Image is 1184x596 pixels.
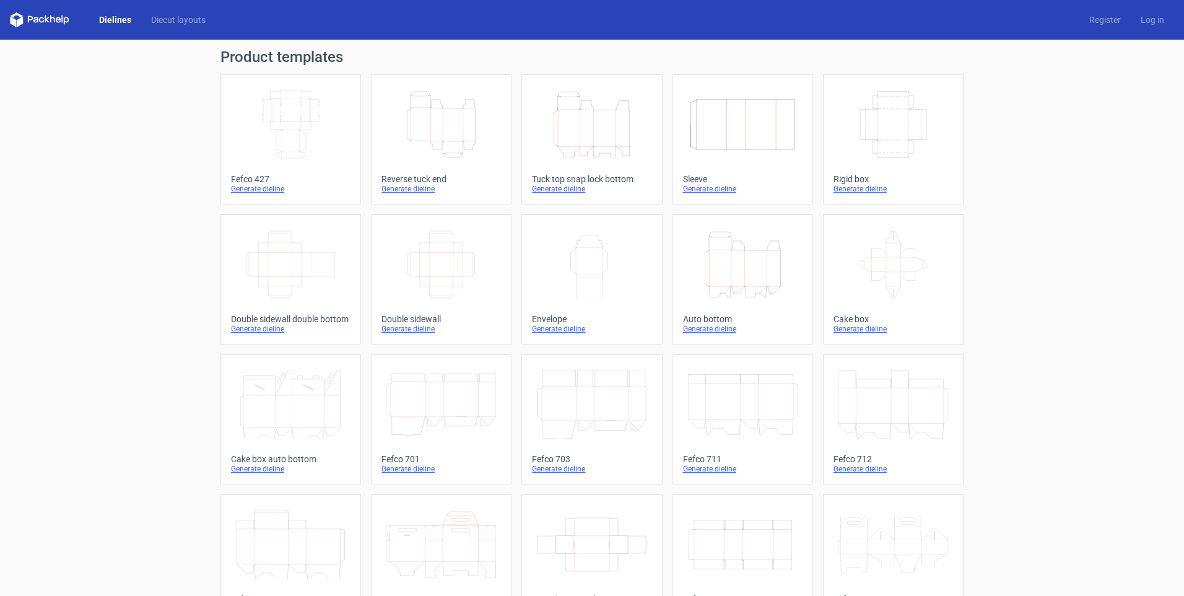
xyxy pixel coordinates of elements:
div: Double sidewall double bottom [231,314,350,324]
div: Fefco 711 [683,454,803,464]
div: Generate dieline [532,324,651,334]
a: Fefco 703Generate dieline [521,354,662,484]
a: Diecut layouts [141,14,215,26]
div: Generate dieline [231,464,350,474]
div: Generate dieline [381,464,501,474]
div: Generate dieline [834,464,953,474]
a: Fefco 711Generate dieline [673,354,813,484]
div: Cake box auto bottom [231,454,350,464]
div: Fefco 712 [834,454,953,464]
a: Log in [1131,14,1174,26]
div: Cake box [834,314,953,324]
a: Fefco 701Generate dieline [371,354,511,484]
div: Generate dieline [834,324,953,334]
div: Auto bottom [683,314,803,324]
a: Tuck top snap lock bottomGenerate dieline [521,74,662,204]
div: Tuck top snap lock bottom [532,174,651,184]
div: Double sidewall [381,314,501,324]
a: Dielines [89,14,141,26]
a: Double sidewallGenerate dieline [371,214,511,344]
h1: Product templates [220,50,964,64]
div: Reverse tuck end [381,174,501,184]
a: Double sidewall double bottomGenerate dieline [220,214,361,344]
a: Auto bottomGenerate dieline [673,214,813,344]
div: Rigid box [834,174,953,184]
a: Register [1079,14,1131,26]
a: Cake boxGenerate dieline [823,214,964,344]
div: Generate dieline [834,184,953,194]
a: Fefco 427Generate dieline [220,74,361,204]
div: Generate dieline [532,184,651,194]
div: Generate dieline [683,324,803,334]
a: Cake box auto bottomGenerate dieline [220,354,361,484]
a: SleeveGenerate dieline [673,74,813,204]
div: Sleeve [683,174,803,184]
a: Fefco 712Generate dieline [823,354,964,484]
div: Generate dieline [231,324,350,334]
div: Envelope [532,314,651,324]
div: Generate dieline [381,184,501,194]
div: Fefco 427 [231,174,350,184]
div: Generate dieline [231,184,350,194]
div: Generate dieline [683,184,803,194]
div: Fefco 703 [532,454,651,464]
a: EnvelopeGenerate dieline [521,214,662,344]
div: Generate dieline [532,464,651,474]
div: Generate dieline [381,324,501,334]
div: Fefco 701 [381,454,501,464]
a: Rigid boxGenerate dieline [823,74,964,204]
div: Generate dieline [683,464,803,474]
a: Reverse tuck endGenerate dieline [371,74,511,204]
